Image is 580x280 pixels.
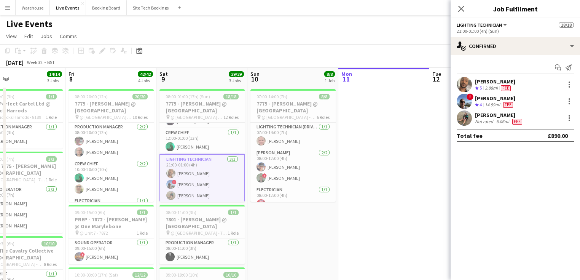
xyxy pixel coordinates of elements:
span: Lighting Technician [457,22,502,28]
h3: 7801 - [PERSON_NAME] @ [GEOGRAPHIC_DATA] [159,216,245,230]
span: Tue [432,70,441,77]
div: 21:00-01:00 (4h) (Sun) [457,28,574,34]
span: 09:00-19:00 (10h) [166,272,199,278]
span: 10:00-03:00 (17h) (Sat) [75,272,118,278]
span: 5 [480,85,482,91]
span: 09:00-15:00 (6h) [75,210,105,215]
app-job-card: 09:00-15:00 (6h)1/1PREP - 7872 - [PERSON_NAME] @ One Marylebone @ Unit 7 - 78721 RoleSound Operat... [69,205,154,264]
div: Confirmed [451,37,580,55]
app-card-role: Lighting Technician (Driver)1/107:00-14:00 (7h)[PERSON_NAME] [250,123,336,149]
span: 1 Role [46,114,57,120]
span: Jobs [41,33,52,40]
a: Edit [21,31,36,41]
span: @ Unit 7 - 7872 [80,230,108,236]
app-card-role: Electrician1/108:00-12:00 (4h)[PERSON_NAME] [250,186,336,211]
span: 18/18 [223,94,239,99]
span: 08:00-11:00 (3h) [166,210,196,215]
span: 1 Role [46,177,57,182]
span: Fee [503,102,513,108]
span: 07:00-14:00 (7h) [257,94,287,99]
h3: 7775 - [PERSON_NAME] @ [GEOGRAPHIC_DATA] [250,100,336,114]
span: 42/42 [138,71,153,77]
app-card-role: Production Manager1/108:00-11:00 (3h)[PERSON_NAME] [159,238,245,264]
span: 12 [431,75,441,83]
button: Booking Board [86,0,127,15]
div: Crew has different fees then in role [502,102,515,108]
span: Sat [159,70,168,77]
span: Sun [250,70,260,77]
span: 10/10 [41,241,57,246]
h3: 7775 - [PERSON_NAME] @ [GEOGRAPHIC_DATA] [159,100,245,114]
h3: 7775 - [PERSON_NAME] @ [GEOGRAPHIC_DATA] [69,100,154,114]
span: 12 Roles [223,114,239,120]
div: [PERSON_NAME] [475,78,515,85]
span: 1/1 [137,210,148,215]
span: Fee [501,85,511,91]
span: 8/8 [324,71,335,77]
div: Total fee [457,132,483,139]
a: Jobs [38,31,55,41]
div: BST [47,59,55,65]
span: 29/29 [229,71,244,77]
a: Comms [57,31,80,41]
span: Week 32 [25,59,44,65]
a: View [3,31,20,41]
h3: PREP - 7872 - [PERSON_NAME] @ One Marylebone [69,216,154,230]
div: [PERSON_NAME] [475,95,515,102]
span: Fri [69,70,75,77]
div: 14.99mi [483,102,502,108]
span: Comms [60,33,77,40]
app-card-role: [PERSON_NAME]2/208:00-12:00 (4h)[PERSON_NAME]![PERSON_NAME] [250,149,336,186]
div: Crew has different fees then in role [511,118,524,125]
span: 1 Role [228,230,239,236]
span: View [6,33,17,40]
app-job-card: 07:00-14:00 (7h)8/87775 - [PERSON_NAME] @ [GEOGRAPHIC_DATA] @ [GEOGRAPHIC_DATA] - 77756 RolesLigh... [250,89,336,202]
span: ! [262,173,267,178]
app-card-role: Crew Chief1/112:00-01:00 (13h)[PERSON_NAME] [159,128,245,154]
span: 1/1 [228,210,239,215]
div: 08:00-01:00 (17h) (Sun)18/187775 - [PERSON_NAME] @ [GEOGRAPHIC_DATA] @ [GEOGRAPHIC_DATA] - 777512... [159,89,245,202]
span: @ [GEOGRAPHIC_DATA] - 7775 [80,114,132,120]
span: 6 Roles [317,114,330,120]
app-card-role: Electrician1/1 [69,197,154,222]
div: 1 Job [325,78,335,83]
span: Edit [24,33,33,40]
app-job-card: 08:00-20:00 (12h)20/207775 - [PERSON_NAME] @ [GEOGRAPHIC_DATA] @ [GEOGRAPHIC_DATA] - 777510 Roles... [69,89,154,202]
div: 4 Jobs [138,78,153,83]
span: 4 [480,102,482,107]
div: Not rated [475,118,495,125]
h1: Live Events [6,18,53,30]
span: ! [172,180,177,184]
span: 08:00-01:00 (17h) (Sun) [166,94,210,99]
div: 2.88mi [483,85,499,91]
span: 8 [67,75,75,83]
div: 6.06mi [495,118,511,125]
span: @ [GEOGRAPHIC_DATA] - 7801 [170,230,228,236]
span: 10 [249,75,260,83]
span: 1 Role [137,230,148,236]
span: ! [467,93,473,100]
span: Mon [341,70,352,77]
app-job-card: 08:00-11:00 (3h)1/17801 - [PERSON_NAME] @ [GEOGRAPHIC_DATA] @ [GEOGRAPHIC_DATA] - 78011 RoleProdu... [159,205,245,264]
span: 08:00-20:00 (12h) [75,94,108,99]
button: Warehouse [16,0,50,15]
span: 1/1 [46,94,57,99]
span: 9 [158,75,168,83]
button: Live Events [50,0,86,15]
span: 11 [340,75,352,83]
span: 3/3 [46,156,57,162]
span: 10 Roles [132,114,148,120]
div: 3 Jobs [229,78,244,83]
span: 20/20 [132,94,148,99]
app-card-role: Lighting Technician3/321:00-01:00 (4h)[PERSON_NAME]![PERSON_NAME][PERSON_NAME] [159,154,245,204]
div: £890.00 [548,132,568,139]
span: ! [80,252,85,257]
app-card-role: Crew Chief2/210:00-20:00 (10h)[PERSON_NAME][PERSON_NAME] [69,160,154,197]
span: 18/18 [559,22,574,28]
app-card-role: Sound Operator1/109:00-15:00 (6h)![PERSON_NAME] [69,238,154,264]
h3: Job Fulfilment [451,4,580,14]
div: [PERSON_NAME] [475,112,524,118]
